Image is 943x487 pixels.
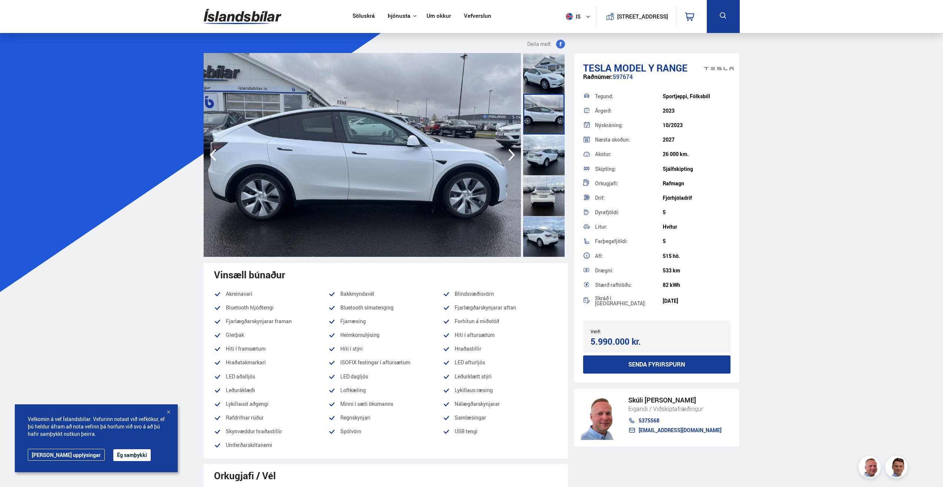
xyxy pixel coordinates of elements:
[328,289,443,298] li: Bakkmyndavél
[663,108,730,114] div: 2023
[628,396,722,404] div: Skúli [PERSON_NAME]
[595,195,663,201] div: Drif:
[591,337,655,347] div: 5.990.000 kr.
[663,238,730,244] div: 5
[563,6,596,27] button: is
[328,303,443,312] li: Bluetooth símatenging
[214,303,328,312] li: Bluetooth hljóðtengi
[628,427,722,433] a: [EMAIL_ADDRESS][DOMAIN_NAME]
[563,13,581,20] span: is
[614,61,688,74] span: Model Y RANGE
[214,441,328,450] li: Umferðarskiltanemi
[328,427,443,436] li: Spólvörn
[214,317,328,326] li: Fjarlægðarskynjarar framan
[595,181,663,186] div: Orkugjafi:
[328,358,443,367] li: ISOFIX festingar í aftursætum
[600,6,672,27] a: [STREET_ADDRESS]
[595,137,663,142] div: Næsta skoðun:
[595,224,663,229] div: Litur:
[6,3,28,25] button: Opna LiveChat spjallviðmót
[352,13,375,20] a: Söluskrá
[583,355,731,374] button: Senda fyrirspurn
[581,395,621,440] img: siFngHWaQ9KaOqBr.png
[595,94,663,99] div: Tegund:
[427,13,451,20] a: Um okkur
[443,372,557,381] li: Leðurklætt stýri
[595,123,663,128] div: Nýskráning:
[214,400,328,408] li: Lykillaust aðgengi
[886,457,909,479] img: FbJEzSuNWCJXmdc-.webp
[663,151,730,157] div: 26 000 km.
[328,400,443,408] li: Minni í sæti ökumanns
[860,457,882,479] img: siFngHWaQ9KaOqBr.png
[704,57,734,80] img: brand logo
[28,415,165,438] span: Velkomin á vef Íslandsbílar. Vefurinn notast við vefkökur, ef þú heldur áfram að nota vefinn þá h...
[328,344,443,353] li: Hiti í stýri
[214,470,558,481] div: Orkugjafi / Vél
[464,13,491,20] a: Vefverslun
[443,427,557,436] li: USB tengi
[595,254,663,259] div: Afl:
[328,317,443,326] li: Fjarræsing
[443,358,557,367] li: LED afturljós
[663,209,730,215] div: 5
[443,344,557,353] li: Hraðastillir
[214,358,328,367] li: Hraðatakmarkari
[663,93,730,99] div: Sportjeppi, Fólksbíll
[663,253,730,259] div: 515 hö.
[583,61,612,74] span: Tesla
[583,73,613,81] span: Raðnúmer:
[214,372,328,381] li: LED aðalljós
[443,303,557,312] li: Fjarlægðarskynjarar aftan
[328,331,443,339] li: Heimkomulýsing
[595,210,663,215] div: Dyrafjöldi:
[214,289,328,298] li: Akreinavari
[663,122,730,128] div: 10/2023
[214,344,328,353] li: Hiti í framsætum
[595,282,663,288] div: Stærð rafhlöðu:
[443,400,557,408] li: Nálægðarskynjarar
[443,413,557,422] li: Samlæsingar
[214,427,328,436] li: Skynvæddur hraðastillir
[595,268,663,273] div: Drægni:
[595,296,663,306] div: Skráð í [GEOGRAPHIC_DATA]:
[663,298,730,304] div: [DATE]
[214,386,328,395] li: Leðuráklæði
[524,40,568,49] button: Deila með:
[620,13,665,20] button: [STREET_ADDRESS]
[663,224,730,230] div: Hvítur
[443,331,557,339] li: Hiti í aftursætum
[204,4,281,29] img: G0Ugv5HjCgRt.svg
[595,108,663,113] div: Árgerð:
[628,404,722,414] div: Eigandi / Viðskiptafræðingur
[204,53,521,257] img: 3682859.jpeg
[595,239,663,244] div: Farþegafjöldi:
[443,317,557,326] li: Forhitun á miðstöð
[443,386,557,395] li: Lykillaus ræsing
[663,137,730,143] div: 2027
[214,413,328,422] li: Rafdrifnar rúður
[388,13,410,20] button: Þjónusta
[28,449,105,461] a: [PERSON_NAME] upplýsingar
[663,195,730,201] div: Fjórhjóladrif
[527,40,552,49] span: Deila með:
[328,413,443,422] li: Regnskynjari
[663,268,730,274] div: 533 km
[591,329,657,334] div: Verð:
[595,166,663,172] div: Skipting:
[628,418,722,424] a: 5375568
[583,73,731,88] div: 597674
[521,53,838,257] img: 3682860.jpeg
[443,289,557,298] li: Blindsvæðisvörn
[663,180,730,186] div: Rafmagn
[595,152,663,157] div: Akstur:
[328,386,443,395] li: Loftkæling
[663,282,730,288] div: 82 kWh
[663,166,730,172] div: Sjálfskipting
[328,372,443,381] li: LED dagljós
[566,13,573,20] img: svg+xml;base64,PHN2ZyB4bWxucz0iaHR0cDovL3d3dy53My5vcmcvMjAwMC9zdmciIHdpZHRoPSI1MTIiIGhlaWdodD0iNT...
[214,269,558,280] div: Vinsæll búnaður
[113,449,151,461] button: Ég samþykki
[214,331,328,339] li: Glerþak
